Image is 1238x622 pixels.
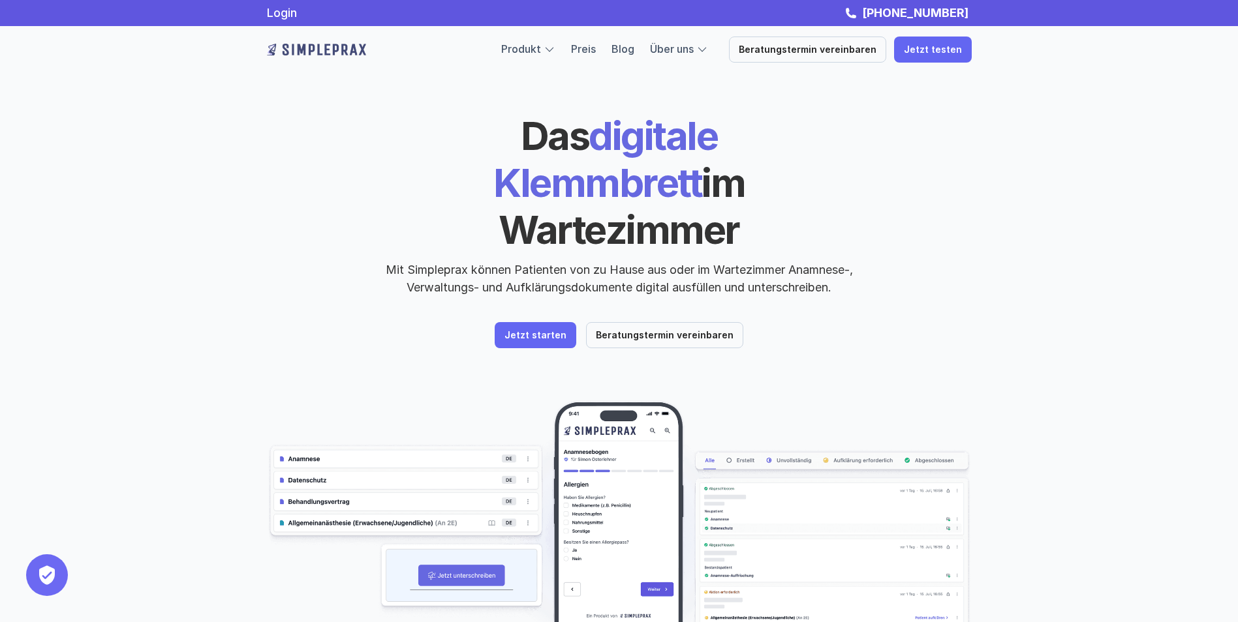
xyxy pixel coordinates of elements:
[394,112,844,253] h1: digitale Klemmbrett
[739,44,876,55] p: Beratungstermin vereinbaren
[267,6,297,20] a: Login
[596,330,734,341] p: Beratungstermin vereinbaren
[611,42,634,55] a: Blog
[571,42,596,55] a: Preis
[862,6,968,20] strong: [PHONE_NUMBER]
[521,112,589,159] span: Das
[499,159,752,253] span: im Wartezimmer
[495,322,576,348] a: Jetzt starten
[501,42,541,55] a: Produkt
[650,42,694,55] a: Über uns
[859,6,972,20] a: [PHONE_NUMBER]
[729,37,886,63] a: Beratungstermin vereinbaren
[904,44,962,55] p: Jetzt testen
[586,322,743,348] a: Beratungstermin vereinbaren
[894,37,972,63] a: Jetzt testen
[504,330,566,341] p: Jetzt starten
[375,261,864,296] p: Mit Simpleprax können Patienten von zu Hause aus oder im Wartezimmer Anamnese-, Verwaltungs- und ...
